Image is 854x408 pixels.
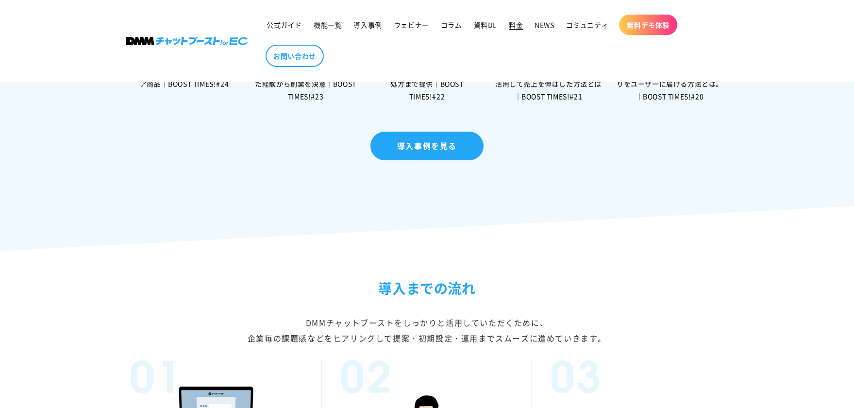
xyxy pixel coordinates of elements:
[566,20,609,29] span: コミュニティ
[529,15,560,35] a: NEWS
[348,15,387,35] a: 導入事例
[370,132,484,160] a: 導入事例を見る
[509,20,523,29] span: 料金
[560,15,615,35] a: コミュニティ
[353,20,382,29] span: 導入事例
[126,37,248,45] img: 株式会社DMM Boost
[474,20,497,29] span: 資料DL
[314,20,342,29] span: 機能一覧
[468,15,503,35] a: 資料DL
[441,20,462,29] span: コラム
[388,15,435,35] a: ウェビナー
[627,20,670,29] span: 無料デモ体験
[266,45,324,67] a: お問い合わせ
[435,15,468,35] a: コラム
[535,20,554,29] span: NEWS
[126,277,728,300] h2: 導入までの流れ
[273,51,316,60] span: お問い合わせ
[619,15,677,35] a: 無料デモ体験
[503,15,529,35] a: 料金
[308,15,348,35] a: 機能一覧
[261,15,308,35] a: 公式ガイド
[126,315,728,346] div: DMMチャットブーストをしっかりと活⽤していただくために、 企業毎の課題感などをヒアリングして提案・初期設定・運⽤までスムーズに進めていきます。
[394,20,429,29] span: ウェビナー
[267,20,302,29] span: 公式ガイド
